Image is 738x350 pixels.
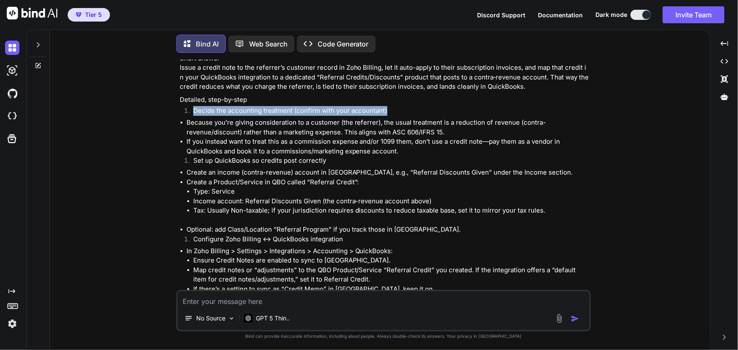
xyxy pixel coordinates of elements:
img: darkAi-studio [5,63,19,78]
p: Code Generator [318,39,369,49]
li: In Zoho Billing > Settings > Integrations > Accounting > QuickBooks: [187,246,589,304]
li: Configure Zoho Billing ↔ QuickBooks integration [187,235,589,246]
img: settings [5,317,19,331]
li: Create an income (contra-revenue) account in [GEOGRAPHIC_DATA], e.g., “Referral Discounts Given” ... [187,168,589,178]
img: icon [571,314,579,323]
img: attachment [554,314,564,323]
p: Bind AI [196,39,219,49]
img: darkChat [5,41,19,55]
li: Decide the accounting treatment (confirm with your accountant) [187,106,589,118]
li: Optional: add Class/Location “Referral Program” if you track those in [GEOGRAPHIC_DATA]. [187,225,589,235]
p: Bind can provide inaccurate information, including about people. Always double-check its answers.... [176,333,591,339]
li: If there’s a setting to sync as “Credit Memo” in [GEOGRAPHIC_DATA], keep it on. [193,284,589,294]
p: Web Search [249,39,288,49]
span: Tier 5 [85,11,102,19]
p: No Source [196,314,225,323]
button: premiumTier 5 [68,8,110,22]
img: GPT 5 Thinking High [244,314,252,322]
li: Set up QuickBooks so credits post correctly [187,156,589,168]
img: premium [76,12,82,17]
li: Create a Product/Service in QBO called “Referral Credit”: [187,178,589,225]
img: Bind AI [7,7,58,19]
li: If you instead want to treat this as a commission expense and/or 1099 them, don’t use a credit no... [187,137,589,156]
li: Type: Service [193,187,589,197]
li: Ensure Credit Notes are enabled to sync to [GEOGRAPHIC_DATA]. [193,256,589,265]
img: Pick Models [228,315,235,322]
li: Map credit notes or “adjustments” to the QBO Product/Service “Referral Credit” you created. If th... [193,265,589,284]
span: Dark mode [595,11,627,19]
li: Income account: Referral Discounts Given (the contra-revenue account above) [193,197,589,206]
button: Discord Support [477,11,525,19]
button: Invite Team [663,6,724,23]
button: Documentation [538,11,583,19]
img: githubDark [5,86,19,101]
li: Tax: Usually Non-taxable; if your jurisdiction requires discounts to reduce taxable base, set it ... [193,206,589,216]
p: GPT 5 Thin.. [256,314,290,323]
li: Because you’re giving consideration to a customer (the referrer), the usual treatment is a reduct... [187,118,589,137]
p: Detailed, step-by-step [180,95,589,105]
p: Short answer Issue a credit note to the referrer’s customer record in Zoho Billing, let it auto-a... [180,54,589,92]
img: cloudideIcon [5,109,19,123]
